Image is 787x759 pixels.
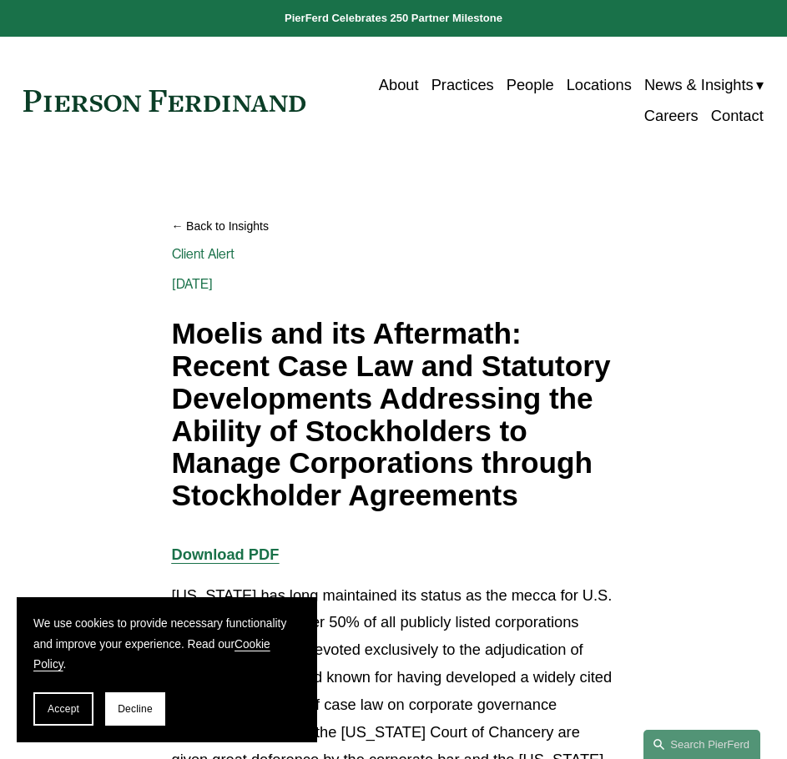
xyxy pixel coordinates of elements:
[507,70,554,101] a: People
[711,101,764,132] a: Contact
[172,213,616,240] a: Back to Insights
[33,692,93,726] button: Accept
[644,72,754,99] span: News & Insights
[172,246,235,262] a: Client Alert
[33,638,270,671] a: Cookie Policy
[643,730,760,759] a: Search this site
[379,70,419,101] a: About
[567,70,632,101] a: Locations
[17,597,317,742] section: Cookie banner
[105,692,165,726] button: Decline
[172,545,280,563] a: Download PDF
[431,70,494,101] a: Practices
[644,70,764,101] a: folder dropdown
[644,101,699,132] a: Careers
[118,703,153,715] span: Decline
[172,276,214,292] span: [DATE]
[33,614,300,676] p: We use cookies to provide necessary functionality and improve your experience. Read our .
[48,703,79,715] span: Accept
[172,318,616,511] h1: Moelis and its Aftermath: Recent Case Law and Statutory Developments Addressing the Ability of St...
